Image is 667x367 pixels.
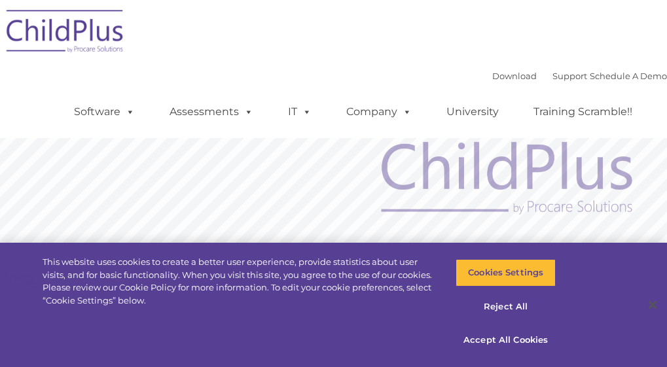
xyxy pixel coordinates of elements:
a: Training Scramble!! [520,99,645,125]
a: Company [333,99,425,125]
button: Close [638,290,667,319]
button: Cookies Settings [456,259,556,287]
a: Schedule A Demo [590,71,667,81]
font: | [492,71,667,81]
a: University [433,99,512,125]
a: Assessments [156,99,266,125]
a: Download [492,71,537,81]
a: Support [552,71,587,81]
div: This website uses cookies to create a better user experience, provide statistics about user visit... [43,256,436,307]
button: Accept All Cookies [456,326,556,354]
a: Software [61,99,148,125]
a: IT [275,99,325,125]
button: Reject All [456,293,556,321]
